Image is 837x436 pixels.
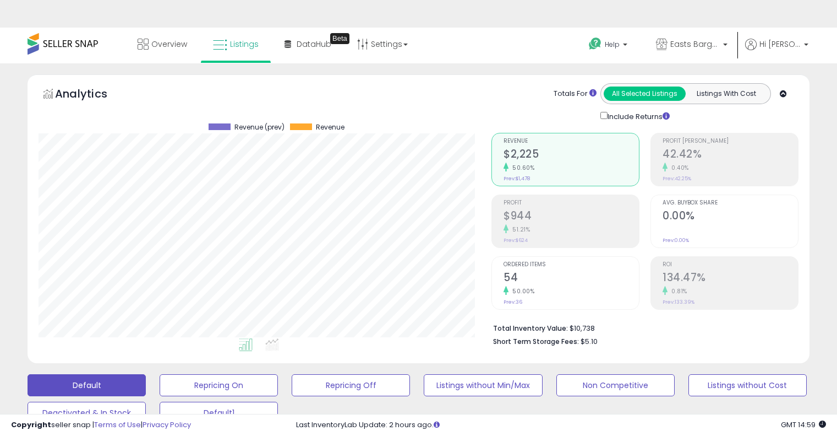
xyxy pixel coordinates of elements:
a: Hi [PERSON_NAME] [745,39,808,63]
button: Deactivated & In Stock [28,402,146,424]
div: Last InventoryLab Update: 2 hours ago. [296,420,826,430]
div: Tooltip anchor [330,33,349,44]
b: Short Term Storage Fees: [493,337,579,346]
i: Get Help [588,37,602,51]
span: Help [605,40,620,49]
li: $10,738 [493,321,790,334]
span: Ordered Items [504,262,639,268]
span: Profit [PERSON_NAME] [663,138,798,144]
span: Profit [504,200,639,206]
button: Repricing On [160,374,278,396]
span: Avg. Buybox Share [663,200,798,206]
small: Prev: 36 [504,299,522,305]
small: 50.00% [508,287,534,295]
small: Prev: $624 [504,237,528,244]
h2: 134.47% [663,271,798,286]
a: Easts Bargains [648,28,736,63]
small: Prev: $1,478 [504,175,530,182]
small: 50.60% [508,164,534,172]
span: ROI [663,262,798,268]
button: Default [28,374,146,396]
button: Listings With Cost [685,87,767,101]
small: 0.40% [668,164,689,172]
button: Listings without Cost [688,374,807,396]
button: Default1 [160,402,278,424]
a: Privacy Policy [143,419,191,430]
a: Settings [349,28,416,61]
a: Terms of Use [94,419,141,430]
b: Total Inventory Value: [493,324,568,333]
h5: Analytics [55,86,129,104]
span: Hi [PERSON_NAME] [759,39,801,50]
small: Prev: 42.25% [663,175,691,182]
a: Help [580,29,638,63]
a: DataHub [276,28,340,61]
div: seller snap | | [11,420,191,430]
span: Revenue [504,138,639,144]
span: Revenue [316,123,344,131]
h2: $944 [504,209,639,224]
small: 51.21% [508,225,530,234]
small: Prev: 0.00% [663,237,689,244]
span: DataHub [297,39,331,50]
small: 0.81% [668,287,687,295]
button: All Selected Listings [604,87,686,101]
span: Easts Bargains [670,39,720,50]
small: Prev: 133.39% [663,299,694,305]
button: Listings without Min/Max [424,374,542,396]
h2: 42.42% [663,148,798,163]
div: Totals For [554,89,597,99]
span: Overview [151,39,187,50]
button: Non Competitive [556,374,675,396]
span: 2025-09-7 14:59 GMT [781,419,826,430]
span: Listings [230,39,259,50]
span: Revenue (prev) [234,123,285,131]
div: Include Returns [592,110,683,122]
strong: Copyright [11,419,51,430]
h2: 0.00% [663,209,798,224]
h2: $2,225 [504,148,639,163]
span: $5.10 [581,336,598,347]
a: Overview [129,28,195,61]
h2: 54 [504,271,639,286]
button: Repricing Off [292,374,410,396]
a: Listings [205,28,267,61]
